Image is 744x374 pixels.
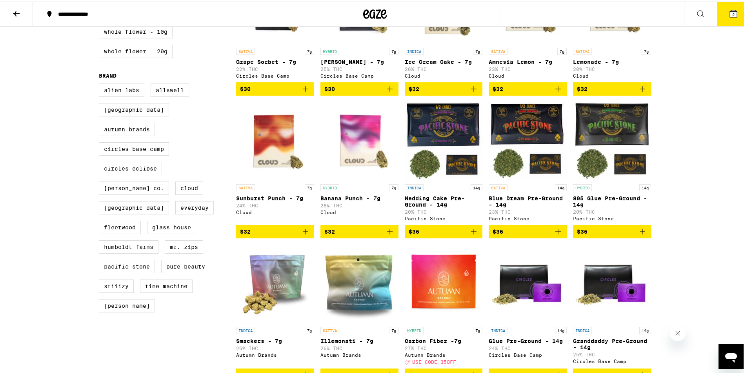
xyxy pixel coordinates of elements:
[320,46,339,53] p: HYBRID
[577,84,588,91] span: $32
[320,223,398,237] button: Add to bag
[236,202,314,207] p: 24% THC
[405,194,483,206] p: Wedding Cake Pre-Ground - 14g
[405,336,483,343] p: Carbon Fiber -7g
[240,84,251,91] span: $30
[236,81,314,94] button: Add to bag
[236,194,314,200] p: Sunburst Punch - 7g
[489,81,567,94] button: Add to bag
[320,65,398,70] p: 25% THC
[489,57,567,64] p: Amnesia Lemon - 7g
[5,5,56,12] span: Hi. Need any help?
[405,214,483,220] div: Pacific Stone
[473,46,482,53] p: 7g
[389,325,398,332] p: 7g
[557,46,567,53] p: 7g
[489,72,567,77] div: Cloud
[99,71,116,77] legend: Brand
[140,278,193,291] label: Time Machine
[236,344,314,349] p: 26% THC
[324,227,335,233] span: $32
[236,65,314,70] p: 22% THC
[573,100,651,223] a: Open page for 805 Glue Pre-Ground - 14g from Pacific Stone
[642,46,651,53] p: 7g
[405,344,483,349] p: 27% THC
[320,202,398,207] p: 28% THC
[573,65,651,70] p: 20% THC
[147,219,196,232] label: Glass House
[719,343,744,368] iframe: Button to launch messaging window
[99,298,155,311] label: [PERSON_NAME]
[409,84,419,91] span: $32
[489,208,567,213] p: 23% THC
[165,239,203,252] label: Mr. Zips
[151,82,189,95] label: Allswell
[489,344,567,349] p: 24% THC
[489,183,508,190] p: SATIVA
[320,344,398,349] p: 26% THC
[324,84,335,91] span: $30
[489,100,567,223] a: Open page for Blue Dream Pre-Ground - 14g from Pacific Stone
[573,72,651,77] div: Cloud
[320,57,398,64] p: [PERSON_NAME] - 7g
[236,336,314,343] p: Smackers - 7g
[236,223,314,237] button: Add to bag
[320,100,398,223] a: Open page for Banana Punch - 7g from Cloud
[99,239,158,252] label: Humboldt Farms
[320,208,398,213] div: Cloud
[489,214,567,220] div: Pacific Stone
[99,121,155,134] label: Autumn Brands
[236,72,314,77] div: Circles Base Camp
[320,72,398,77] div: Circles Base Camp
[493,227,503,233] span: $36
[320,243,398,367] a: Open page for Illemonati - 7g from Autumn Brands
[99,24,173,37] label: Whole Flower - 10g
[320,81,398,94] button: Add to bag
[489,243,567,321] img: Circles Base Camp - Glue Pre-Ground - 14g
[489,100,567,179] img: Pacific Stone - Blue Dream Pre-Ground - 14g
[577,227,588,233] span: $36
[573,325,592,332] p: INDICA
[236,183,255,190] p: SATIVA
[320,183,339,190] p: HYBRID
[99,200,169,213] label: [GEOGRAPHIC_DATA]
[305,183,314,190] p: 7g
[161,258,210,272] label: Pure Beauty
[320,100,398,179] img: Cloud - Banana Punch - 7g
[405,81,483,94] button: Add to bag
[405,46,424,53] p: INDICA
[573,46,592,53] p: SATIVA
[99,219,141,232] label: Fleetwood
[573,357,651,362] div: Circles Base Camp
[236,100,314,179] img: Cloud - Sunburst Punch - 7g
[175,200,214,213] label: Everyday
[320,325,339,332] p: SATIVA
[99,180,169,193] label: [PERSON_NAME] Co.
[405,72,483,77] div: Cloud
[489,223,567,237] button: Add to bag
[405,100,483,179] img: Pacific Stone - Wedding Cake Pre-Ground - 14g
[320,194,398,200] p: Banana Punch - 7g
[236,57,314,64] p: Grape Sorbet - 7g
[175,180,203,193] label: Cloud
[320,351,398,356] div: Autumn Brands
[99,43,173,56] label: Whole Flower - 20g
[489,351,567,356] div: Circles Base Camp
[670,324,686,340] iframe: Close message
[489,243,567,367] a: Open page for Glue Pre-Ground - 14g from Circles Base Camp
[405,325,424,332] p: HYBRID
[573,183,592,190] p: HYBRID
[493,84,503,91] span: $32
[389,46,398,53] p: 7g
[489,46,508,53] p: SATIVA
[236,208,314,213] div: Cloud
[639,183,651,190] p: 14g
[573,214,651,220] div: Pacific Stone
[732,11,735,15] span: 2
[405,351,483,356] div: Autumn Brands
[573,243,651,321] img: Circles Base Camp - Granddaddy Pre-Ground - 14g
[573,336,651,349] p: Granddaddy Pre-Ground - 14g
[405,223,483,237] button: Add to bag
[573,223,651,237] button: Add to bag
[236,100,314,223] a: Open page for Sunburst Punch - 7g from Cloud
